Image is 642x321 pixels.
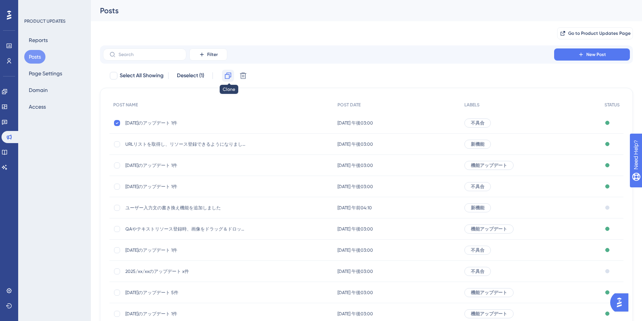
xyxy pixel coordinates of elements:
input: Search [119,52,180,57]
span: 新機能 [471,141,484,147]
button: Reports [24,33,52,47]
span: POST NAME [113,102,138,108]
span: [DATE] 午後03:00 [337,290,373,296]
span: [DATE] 午後03:00 [337,311,373,317]
button: Page Settings [24,67,67,80]
span: [DATE] 午後03:00 [337,141,373,147]
iframe: UserGuiding AI Assistant Launcher [610,291,633,314]
button: New Post [554,48,630,61]
span: 不具合 [471,184,484,190]
button: Deselect (1) [173,69,208,83]
span: Select All Showing [120,71,164,80]
span: [DATE] 午前04:10 [337,205,372,211]
span: 機能アップデート [471,290,507,296]
span: [DATE]のアップデート 1件 [125,311,247,317]
span: 機能アップデート [471,162,507,168]
span: Deselect (1) [177,71,204,80]
span: ユーザー入力文の書き換え機能を追加しました [125,205,247,211]
button: Posts [24,50,45,64]
button: Access [24,100,50,114]
span: [DATE] 午後03:00 [337,162,373,168]
div: Posts [100,5,614,16]
span: [DATE] 午後03:00 [337,184,373,190]
span: [DATE] 午後03:00 [337,120,373,126]
button: Filter [189,48,227,61]
span: STATUS [605,102,620,108]
span: [DATE] 午後03:00 [337,247,373,253]
span: [DATE]のアップデート 1件 [125,247,247,253]
span: QAやテキストリソース登録時、画像をドラッグ＆ドロップで追加できるようになりました [125,226,247,232]
span: POST DATE [337,102,361,108]
span: Filter [207,51,218,58]
span: 機能アップデート [471,226,507,232]
span: LABELS [464,102,480,108]
span: 2025/xx/xxのアップデート x件 [125,268,247,274]
span: Need Help? [18,2,47,11]
span: [DATE]のアップデート 5件 [125,290,247,296]
div: PRODUCT UPDATES [24,18,66,24]
span: [DATE]のアップデート 1件 [125,162,247,168]
span: New Post [586,51,606,58]
span: Go to Product Updates Page [568,30,631,36]
button: Go to Product Updates Page [557,27,633,39]
button: Domain [24,83,52,97]
span: [DATE]のアップデート 1件 [125,184,247,190]
span: 不具合 [471,268,484,274]
span: 新機能 [471,205,484,211]
span: [DATE] 午後03:00 [337,226,373,232]
span: [DATE]のアップデート 1件 [125,120,247,126]
span: [DATE] 午後03:00 [337,268,373,274]
span: URLリストを取得し、リソース登録できるようになりました [125,141,247,147]
span: 不具合 [471,247,484,253]
span: 機能アップデート [471,311,507,317]
span: 不具合 [471,120,484,126]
